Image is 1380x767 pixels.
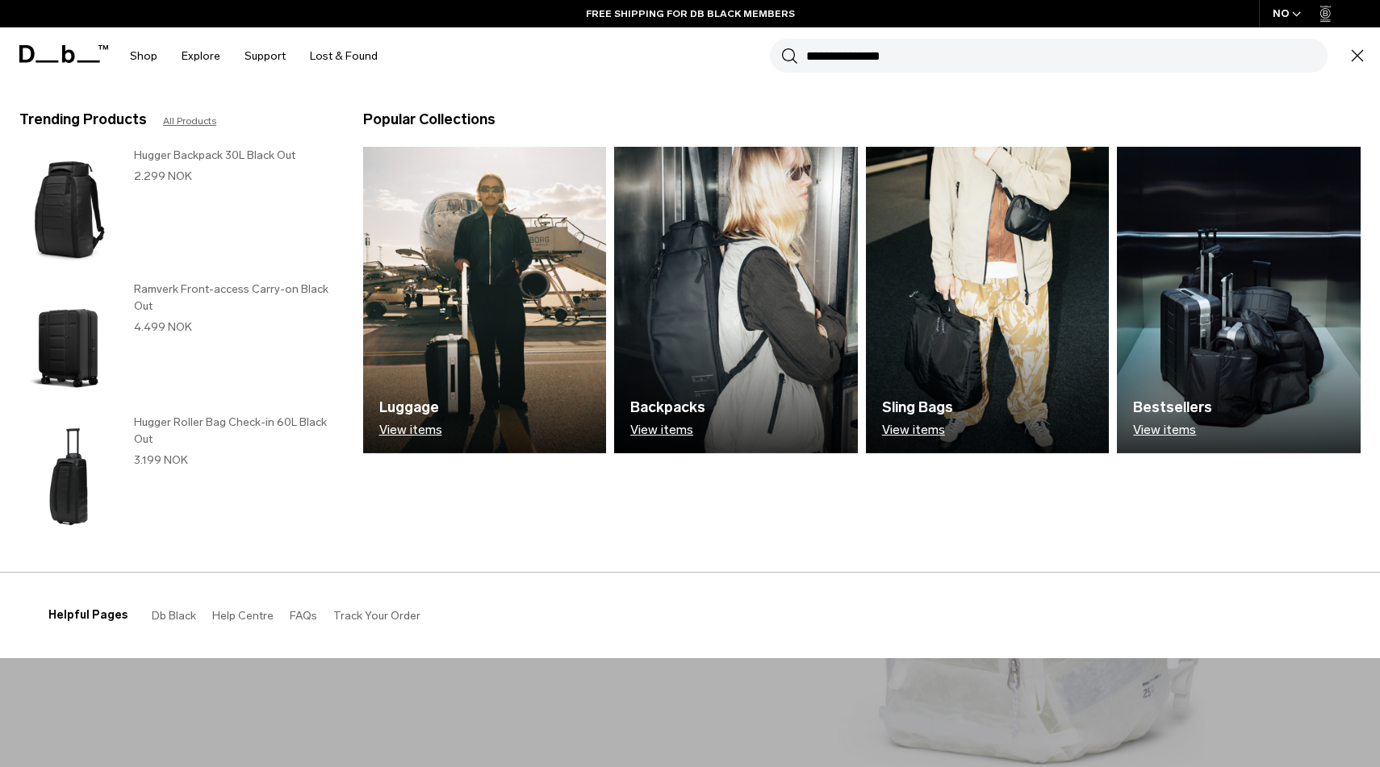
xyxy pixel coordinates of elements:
img: Db [363,147,607,453]
a: Hugger Backpack 30L Black Out Hugger Backpack 30L Black Out 2.299 NOK [19,147,331,273]
a: Track Your Order [333,609,420,623]
h3: Hugger Roller Bag Check-in 60L Black Out [134,414,331,448]
a: Explore [182,27,220,85]
a: FAQs [290,609,317,623]
h3: Bestsellers [1133,397,1212,419]
h3: Trending Products [19,109,147,131]
a: Ramverk Front-access Carry-on Black Out Ramverk Front-access Carry-on Black Out 4.499 NOK [19,281,331,406]
a: Shop [130,27,157,85]
img: Db [614,147,858,453]
span: 4.499 NOK [134,320,192,334]
a: Hugger Roller Bag Check-in 60L Black Out Hugger Roller Bag Check-in 60L Black Out 3.199 NOK [19,414,331,540]
a: Db Luggage View items [363,147,607,453]
h3: Helpful Pages [48,607,128,623]
span: 2.299 NOK [134,169,192,183]
img: Ramverk Front-access Carry-on Black Out [19,281,118,406]
a: FREE SHIPPING FOR DB BLACK MEMBERS [586,6,795,21]
h3: Backpacks [630,397,705,419]
span: 3.199 NOK [134,453,188,467]
img: Db [866,147,1110,453]
p: View items [630,423,705,437]
h3: Sling Bags [882,397,953,419]
a: Db Sling Bags View items [866,147,1110,453]
h3: Luggage [379,397,442,419]
a: Support [245,27,286,85]
img: Db [1117,147,1361,453]
nav: Main Navigation [118,27,390,85]
h3: Ramverk Front-access Carry-on Black Out [134,281,331,315]
img: Hugger Roller Bag Check-in 60L Black Out [19,414,118,540]
p: View items [882,423,953,437]
a: Db Black [152,609,196,623]
a: Lost & Found [310,27,378,85]
p: View items [379,423,442,437]
a: Help Centre [212,609,274,623]
img: Hugger Backpack 30L Black Out [19,147,118,273]
a: Db Bestsellers View items [1117,147,1361,453]
h3: Hugger Backpack 30L Black Out [134,147,331,164]
a: All Products [163,114,216,128]
p: View items [1133,423,1212,437]
h3: Popular Collections [363,109,496,131]
a: Db Backpacks View items [614,147,858,453]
